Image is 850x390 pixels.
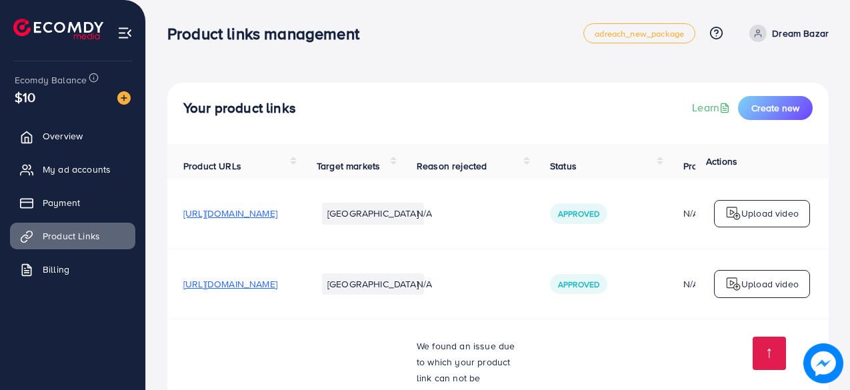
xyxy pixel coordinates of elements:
[417,159,487,173] span: Reason rejected
[10,256,135,283] a: Billing
[10,123,135,149] a: Overview
[43,263,69,276] span: Billing
[43,229,100,243] span: Product Links
[595,29,684,38] span: adreach_new_package
[683,277,777,291] div: N/A
[322,273,424,295] li: [GEOGRAPHIC_DATA]
[741,276,799,292] p: Upload video
[558,208,599,219] span: Approved
[10,156,135,183] a: My ad accounts
[10,223,135,249] a: Product Links
[322,203,424,224] li: [GEOGRAPHIC_DATA]
[13,19,103,39] img: logo
[738,96,813,120] button: Create new
[183,159,241,173] span: Product URLs
[683,207,777,220] div: N/A
[183,100,296,117] h4: Your product links
[10,189,135,216] a: Payment
[550,159,577,173] span: Status
[317,159,380,173] span: Target markets
[417,277,432,291] span: N/A
[706,155,737,168] span: Actions
[692,100,733,115] a: Learn
[741,205,799,221] p: Upload video
[751,101,799,115] span: Create new
[183,207,277,220] span: [URL][DOMAIN_NAME]
[583,23,695,43] a: adreach_new_package
[43,129,83,143] span: Overview
[683,159,742,173] span: Product video
[117,25,133,41] img: menu
[744,25,829,42] a: Dream Bazar
[772,25,829,41] p: Dream Bazar
[725,276,741,292] img: logo
[15,73,87,87] span: Ecomdy Balance
[117,91,131,105] img: image
[15,87,35,107] span: $10
[43,163,111,176] span: My ad accounts
[558,279,599,290] span: Approved
[417,207,432,220] span: N/A
[803,343,843,383] img: image
[725,205,741,221] img: logo
[183,277,277,291] span: [URL][DOMAIN_NAME]
[43,196,80,209] span: Payment
[167,24,370,43] h3: Product links management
